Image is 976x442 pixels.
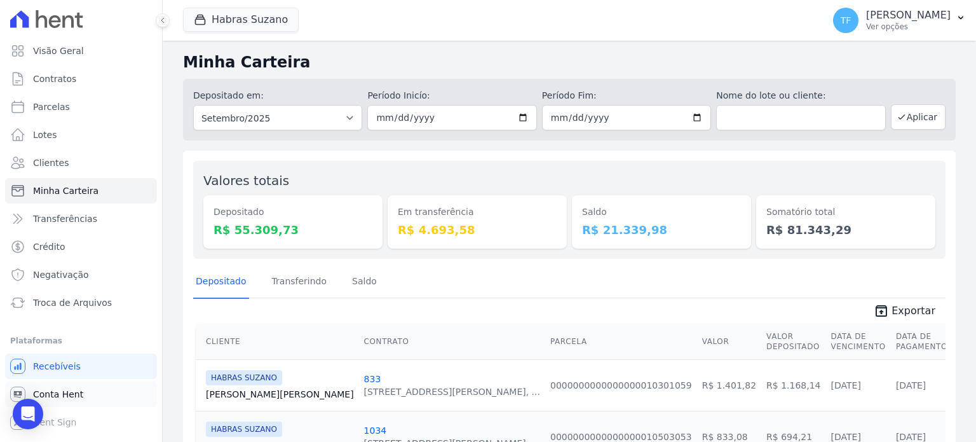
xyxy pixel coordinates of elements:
span: Troca de Arquivos [33,296,112,309]
a: Minha Carteira [5,178,157,204]
a: Saldo [349,266,379,299]
span: Parcelas [33,100,70,113]
th: Data de Vencimento [826,324,891,360]
a: [DATE] [896,432,926,442]
th: Data de Pagamento [891,324,952,360]
span: Minha Carteira [33,184,98,197]
button: Habras Suzano [183,8,299,32]
span: Negativação [33,268,89,281]
span: Transferências [33,212,97,225]
div: Plataformas [10,333,152,349]
a: unarchive Exportar [864,303,945,321]
a: Parcelas [5,94,157,120]
dd: R$ 81.343,29 [766,221,925,238]
a: [DATE] [831,380,861,390]
span: Exportar [891,303,935,319]
dd: R$ 4.693,58 [398,221,557,238]
p: Ver opções [866,22,951,32]
a: Crédito [5,234,157,259]
dt: Em transferência [398,205,557,219]
span: Contratos [33,73,76,85]
label: Período Fim: [542,89,711,102]
a: Contratos [5,66,157,92]
span: Conta Hent [33,388,83,401]
span: HABRAS SUZANO [206,422,282,437]
button: Aplicar [891,104,945,130]
a: Clientes [5,150,157,176]
a: Transferindo [269,266,330,299]
span: Lotes [33,128,57,141]
dt: Somatório total [766,205,925,219]
a: Visão Geral [5,38,157,64]
p: [PERSON_NAME] [866,9,951,22]
i: unarchive [874,303,889,319]
a: Lotes [5,122,157,148]
th: Parcela [545,324,697,360]
td: R$ 1.168,14 [761,359,825,411]
a: [DATE] [896,380,926,390]
span: Crédito [33,240,65,253]
h2: Minha Carteira [183,51,956,74]
a: 0000000000000000010301059 [550,380,692,390]
dd: R$ 21.339,98 [582,221,741,238]
label: Período Inicío: [367,89,536,102]
span: Visão Geral [33,45,84,57]
th: Cliente [196,324,359,360]
th: Contrato [359,324,545,360]
a: Troca de Arquivos [5,290,157,315]
span: HABRAS SUZANO [206,370,282,385]
a: Recebíveis [5,354,157,379]
label: Valores totais [203,173,289,188]
a: Transferências [5,206,157,231]
th: Valor [697,324,761,360]
div: Open Intercom Messenger [13,399,43,429]
dt: Depositado [213,205,372,219]
div: [STREET_ADDRESS][PERSON_NAME], ... [364,385,540,398]
span: Recebíveis [33,360,81,373]
a: Depositado [193,266,249,299]
a: [PERSON_NAME][PERSON_NAME] [206,388,354,401]
a: Conta Hent [5,382,157,407]
a: Negativação [5,262,157,287]
label: Nome do lote ou cliente: [716,89,885,102]
a: 833 [364,374,381,384]
td: R$ 1.401,82 [697,359,761,411]
a: [DATE] [831,432,861,442]
dt: Saldo [582,205,741,219]
span: Clientes [33,156,69,169]
dd: R$ 55.309,73 [213,221,372,238]
label: Depositado em: [193,90,264,100]
span: TF [841,16,851,25]
th: Valor Depositado [761,324,825,360]
a: 1034 [364,425,387,436]
button: TF [PERSON_NAME] Ver opções [823,3,976,38]
a: 0000000000000000010503053 [550,432,692,442]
